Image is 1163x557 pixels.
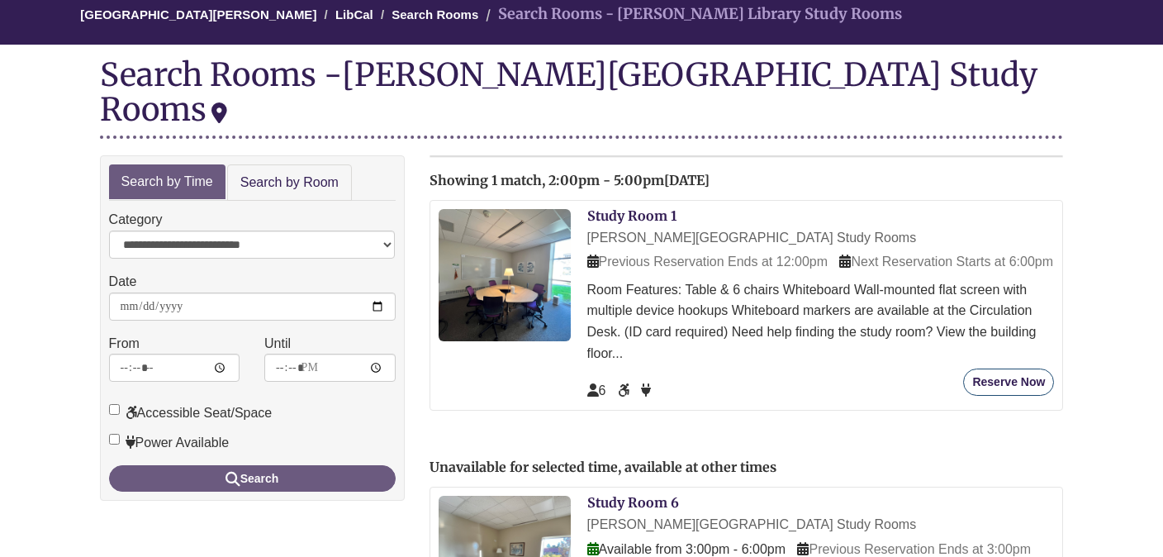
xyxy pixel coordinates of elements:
[587,207,676,224] a: Study Room 1
[797,542,1031,556] span: Previous Reservation Ends at 3:00pm
[618,383,633,398] span: Accessible Seat/Space
[264,333,291,355] label: Until
[109,465,396,492] button: Search
[109,271,137,293] label: Date
[109,164,225,200] a: Search by Time
[109,402,273,424] label: Accessible Seat/Space
[587,494,679,511] a: Study Room 6
[109,432,230,454] label: Power Available
[109,404,120,415] input: Accessible Seat/Space
[430,460,1064,475] h2: Unavailable for selected time, available at other times
[587,255,828,269] span: Previous Reservation Ends at 12:00pm
[227,164,352,202] a: Search by Room
[100,57,1064,138] div: Search Rooms -
[641,383,651,398] span: Power Available
[587,227,1055,249] div: [PERSON_NAME][GEOGRAPHIC_DATA] Study Rooms
[335,7,373,21] a: LibCal
[587,279,1055,364] div: Room Features: Table & 6 chairs Whiteboard Wall-mounted flat screen with multiple device hookups ...
[392,7,478,21] a: Search Rooms
[839,255,1053,269] span: Next Reservation Starts at 6:00pm
[439,209,571,341] img: Study Room 1
[109,333,140,355] label: From
[109,209,163,231] label: Category
[109,434,120,445] input: Power Available
[100,55,1037,129] div: [PERSON_NAME][GEOGRAPHIC_DATA] Study Rooms
[587,383,606,398] span: The capacity of this space
[587,542,786,556] span: Available from 3:00pm - 6:00pm
[963,369,1054,396] button: Reserve Now
[587,514,1055,536] div: [PERSON_NAME][GEOGRAPHIC_DATA] Study Rooms
[542,172,710,188] span: , 2:00pm - 5:00pm[DATE]
[482,2,902,26] li: Search Rooms - [PERSON_NAME] Library Study Rooms
[80,7,316,21] a: [GEOGRAPHIC_DATA][PERSON_NAME]
[430,174,1064,188] h2: Showing 1 match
